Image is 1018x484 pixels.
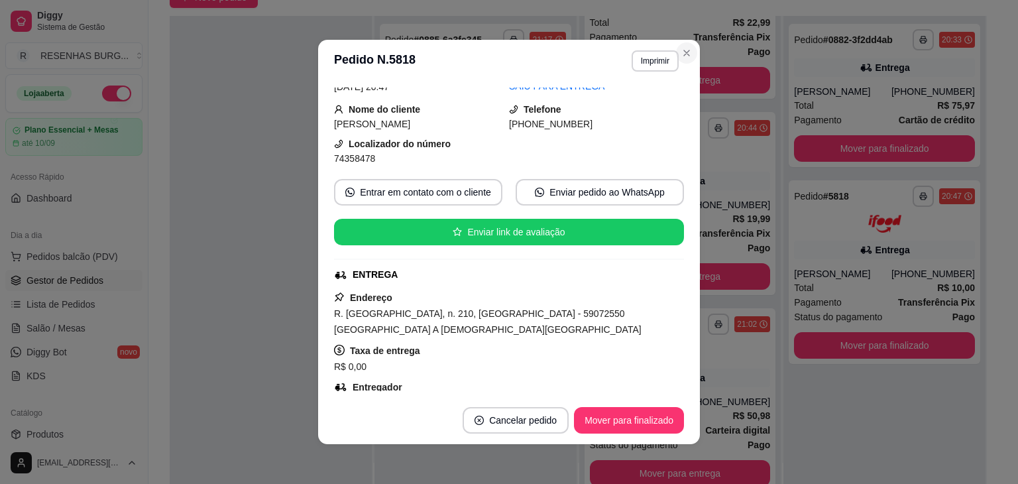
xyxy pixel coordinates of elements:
[516,179,684,206] button: whats-appEnviar pedido ao WhatsApp
[353,382,402,393] strong: Entregador
[453,227,462,237] span: star
[345,188,355,197] span: whats-app
[334,219,684,245] button: starEnviar link de avaliação
[632,50,679,72] button: Imprimir
[509,105,518,114] span: phone
[463,407,569,434] button: close-circleCancelar pedido
[334,139,343,149] span: phone
[475,416,484,425] span: close-circle
[350,345,420,356] strong: Taxa de entrega
[676,42,697,64] button: Close
[349,104,420,115] strong: Nome do cliente
[350,292,392,303] strong: Endereço
[334,105,343,114] span: user
[334,308,642,335] span: R. [GEOGRAPHIC_DATA], n. 210, [GEOGRAPHIC_DATA] - 59072550 [GEOGRAPHIC_DATA] A [DEMOGRAPHIC_DATA]...
[535,188,544,197] span: whats-app
[334,153,375,164] span: 74358478
[349,139,451,149] strong: Localizador do número
[334,50,416,72] h3: Pedido N. 5818
[334,119,410,129] span: [PERSON_NAME]
[353,268,398,282] div: ENTREGA
[524,104,561,115] strong: Telefone
[509,119,593,129] span: [PHONE_NUMBER]
[334,361,367,372] span: R$ 0,00
[334,179,502,206] button: whats-appEntrar em contato com o cliente
[334,292,345,302] span: pushpin
[574,407,684,434] button: Mover para finalizado
[334,345,345,355] span: dollar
